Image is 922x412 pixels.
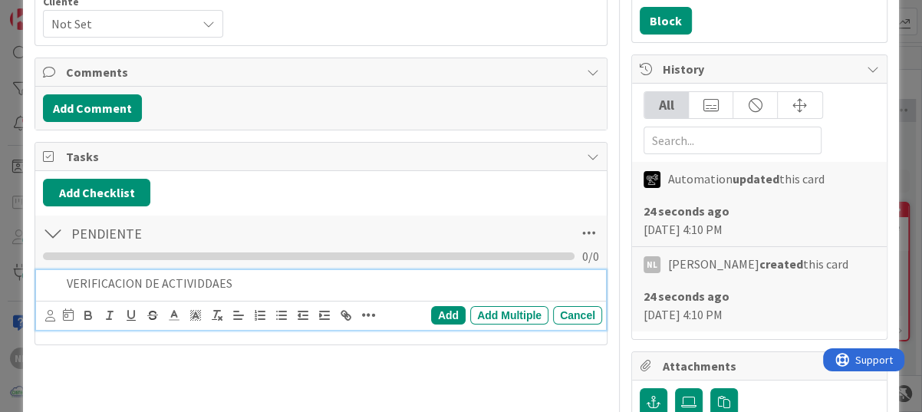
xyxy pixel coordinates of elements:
[644,203,729,219] b: 24 seconds ago
[43,94,142,122] button: Add Comment
[644,288,729,304] b: 24 seconds ago
[66,147,579,166] span: Tasks
[431,306,466,325] div: Add
[759,256,803,272] b: created
[32,2,70,21] span: Support
[644,202,875,239] div: [DATE] 4:10 PM
[644,127,822,154] input: Search...
[644,256,660,273] div: NL
[668,170,825,188] span: Automation this card
[668,255,848,273] span: [PERSON_NAME] this card
[644,287,875,324] div: [DATE] 4:10 PM
[43,179,150,206] button: Add Checklist
[663,357,859,375] span: Attachments
[733,171,779,186] b: updated
[66,63,579,81] span: Comments
[470,306,548,325] div: Add Multiple
[582,247,599,265] span: 0 / 0
[663,60,859,78] span: History
[67,275,596,292] p: VERIFICACION DE ACTIVIDDAES
[644,92,689,118] div: All
[51,13,189,35] span: Not Set
[640,7,692,35] button: Block
[553,306,602,325] div: Cancel
[66,219,410,247] input: Add Checklist...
